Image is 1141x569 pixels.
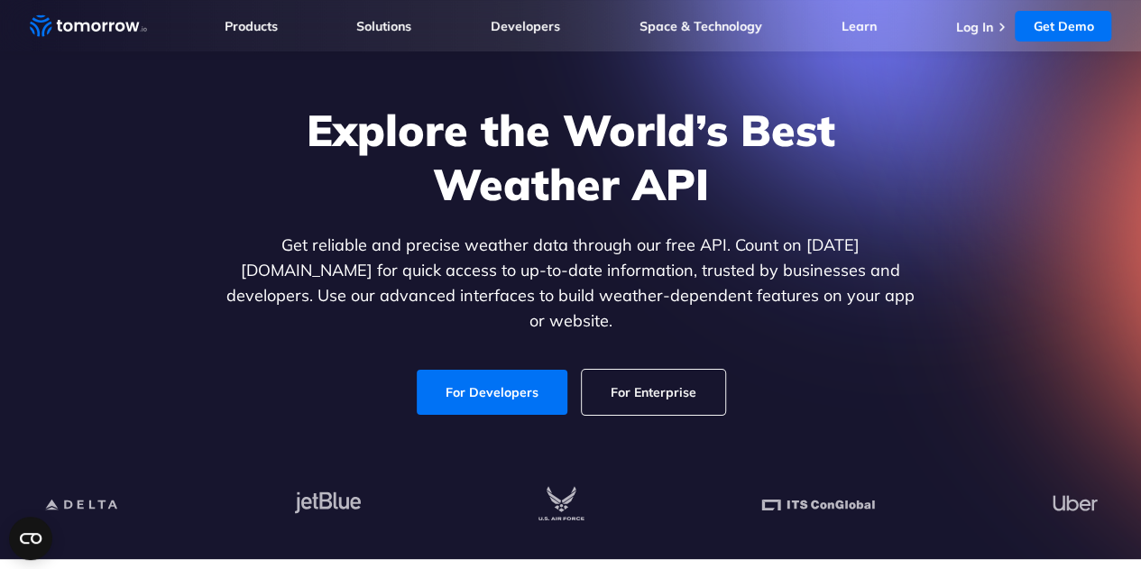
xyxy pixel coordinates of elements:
a: Get Demo [1015,11,1111,41]
p: Get reliable and precise weather data through our free API. Count on [DATE][DOMAIN_NAME] for quic... [223,233,919,334]
a: Space & Technology [640,18,762,34]
button: Open CMP widget [9,517,52,560]
h1: Explore the World’s Best Weather API [223,103,919,211]
a: Products [225,18,278,34]
a: Learn [842,18,877,34]
a: Home link [30,13,147,40]
a: Log In [955,19,992,35]
a: For Developers [417,370,567,415]
a: For Enterprise [582,370,725,415]
a: Solutions [356,18,411,34]
a: Developers [491,18,560,34]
